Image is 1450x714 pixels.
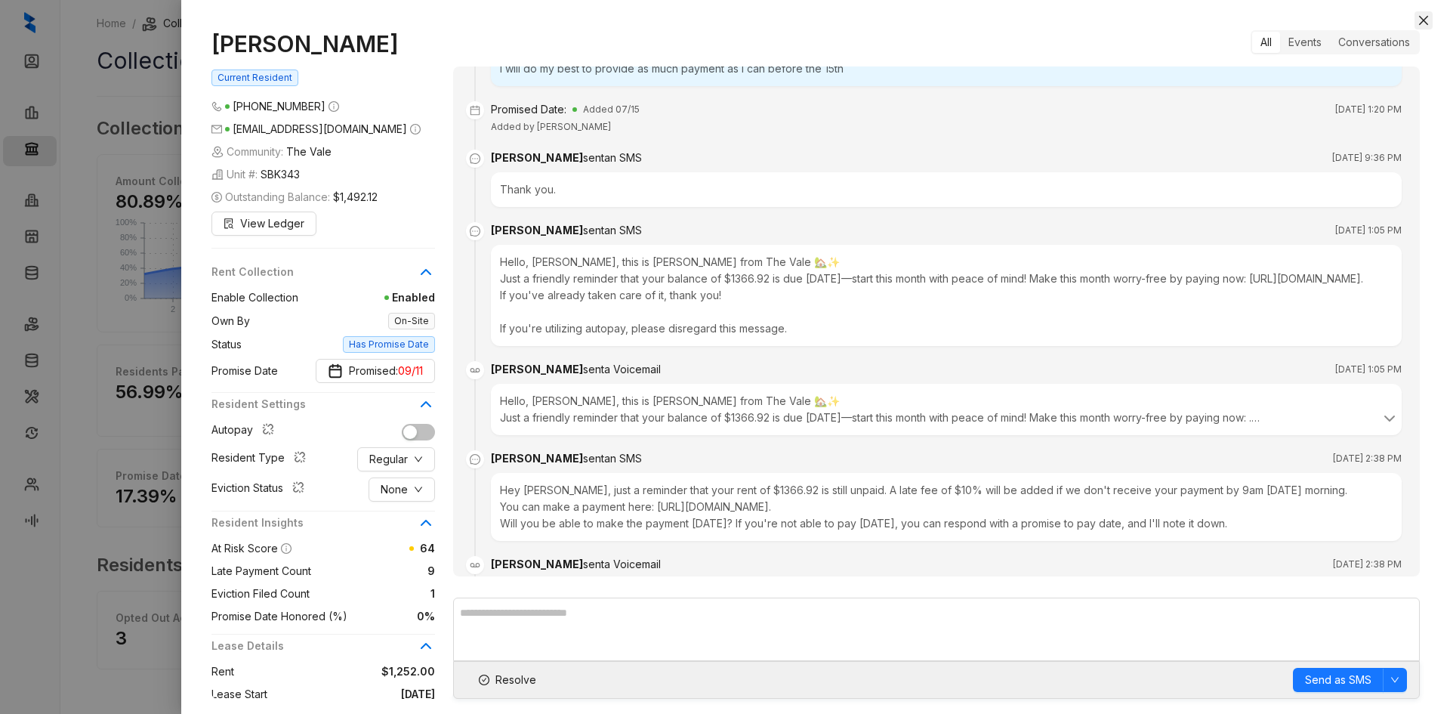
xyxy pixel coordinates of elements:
span: Rent [211,663,234,680]
div: segmented control [1251,30,1420,54]
span: Status [211,336,242,353]
div: [PERSON_NAME] [491,150,642,166]
div: Promised Date: [491,101,566,118]
span: $1,252.00 [234,663,435,680]
span: Lease Start [211,686,267,703]
span: info-circle [281,543,292,554]
span: Rent Collection [211,264,417,280]
button: Resolve [466,668,549,692]
button: Close [1415,11,1433,29]
span: calendar [466,101,484,119]
span: sent an SMS [583,452,642,465]
span: down [1390,675,1399,685]
img: Voicemail Icon [466,361,484,379]
span: message [466,150,484,168]
span: Promise Date [211,363,278,379]
span: [PHONE_NUMBER] [233,100,325,113]
span: info-circle [410,124,421,134]
div: All [1252,32,1280,53]
span: Enable Collection [211,289,298,306]
span: On-Site [388,313,435,329]
span: The Vale [286,144,332,160]
button: Promise DatePromised: 09/11 [316,359,435,383]
div: Autopay [211,422,280,441]
h1: [PERSON_NAME] [211,30,435,57]
span: [DATE] 1:20 PM [1335,102,1402,117]
span: At Risk Score [211,542,278,555]
div: Events [1280,32,1330,53]
div: [PERSON_NAME] [491,222,642,239]
span: 1 [310,586,435,602]
span: Promise Date Honored (%) [211,608,347,625]
span: Own By [211,313,250,329]
div: Resident Insights [211,515,435,540]
span: 9 [311,563,435,580]
button: Nonedown [369,478,435,502]
div: Rent Collection [211,264,435,289]
div: Resident Type [211,450,312,469]
span: sent an SMS [583,224,642,236]
img: building-icon [211,146,224,158]
span: View Ledger [240,215,304,232]
span: Late Payment Count [211,563,311,580]
div: Eviction Status [211,480,310,499]
div: Resident Settings [211,396,435,422]
span: message [466,222,484,240]
span: [DATE] [267,686,435,703]
span: SBK343 [261,166,300,183]
div: [PERSON_NAME] [491,361,661,378]
span: [EMAIL_ADDRESS][DOMAIN_NAME] [233,122,407,135]
span: 64 [420,542,435,555]
span: [DATE] 9:36 PM [1332,150,1402,165]
span: Regular [369,451,408,468]
span: $1,492.12 [333,189,378,206]
span: check-circle [479,675,489,685]
button: Regulardown [357,447,435,471]
div: Thank you. [491,172,1402,207]
button: View Ledger [211,212,316,236]
span: Eviction Filed Count [211,586,310,602]
span: Current Resident [211,70,298,86]
span: file-search [224,218,234,229]
div: I will do my best to provide as much payment as I can before the 15th [491,51,1402,86]
span: down [414,485,423,494]
span: sent a Voicemail [583,558,661,570]
span: Send as SMS [1305,672,1371,688]
span: Has Promise Date [343,336,435,353]
span: 0% [347,608,435,625]
span: Community: [211,144,332,160]
span: Resident Insights [211,515,417,531]
div: Hey [PERSON_NAME], just a reminder that your rent of $1366.92 is still unpaid. A late fee of $10%... [491,473,1402,541]
span: Outstanding Balance: [211,189,378,206]
span: Resolve [495,672,536,688]
span: down [414,455,423,464]
span: [DATE] 2:38 PM [1333,557,1402,572]
span: None [381,481,408,498]
div: Conversations [1330,32,1418,53]
span: Unit #: [211,166,300,183]
div: Hello, [PERSON_NAME], this is [PERSON_NAME] from The Vale 🏡✨ Just a friendly reminder that your b... [491,245,1402,346]
span: [DATE] 2:38 PM [1333,451,1402,466]
img: building-icon [211,168,224,181]
img: Voicemail Icon [466,556,484,574]
div: [PERSON_NAME] [491,556,661,573]
span: 09/11 [398,363,423,379]
span: dollar [211,192,222,202]
span: Promised: [349,363,423,379]
span: sent a Voicemail [583,363,661,376]
div: [PERSON_NAME] [491,450,642,467]
span: [DATE] 1:05 PM [1335,362,1402,377]
span: Resident Settings [211,396,417,413]
img: Promise Date [328,363,343,379]
span: sent an SMS [583,151,642,164]
span: [DATE] 1:05 PM [1335,223,1402,238]
span: Enabled [298,289,435,306]
span: Added by [PERSON_NAME] [491,121,611,132]
span: phone [211,101,222,112]
div: Lease Details [211,638,435,663]
span: close [1418,14,1430,26]
span: Added 07/15 [583,102,640,117]
button: Send as SMS [1293,668,1384,692]
div: Hello, [PERSON_NAME], this is [PERSON_NAME] from The Vale 🏡✨ Just a friendly reminder that your b... [500,393,1393,426]
span: mail [211,124,222,134]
